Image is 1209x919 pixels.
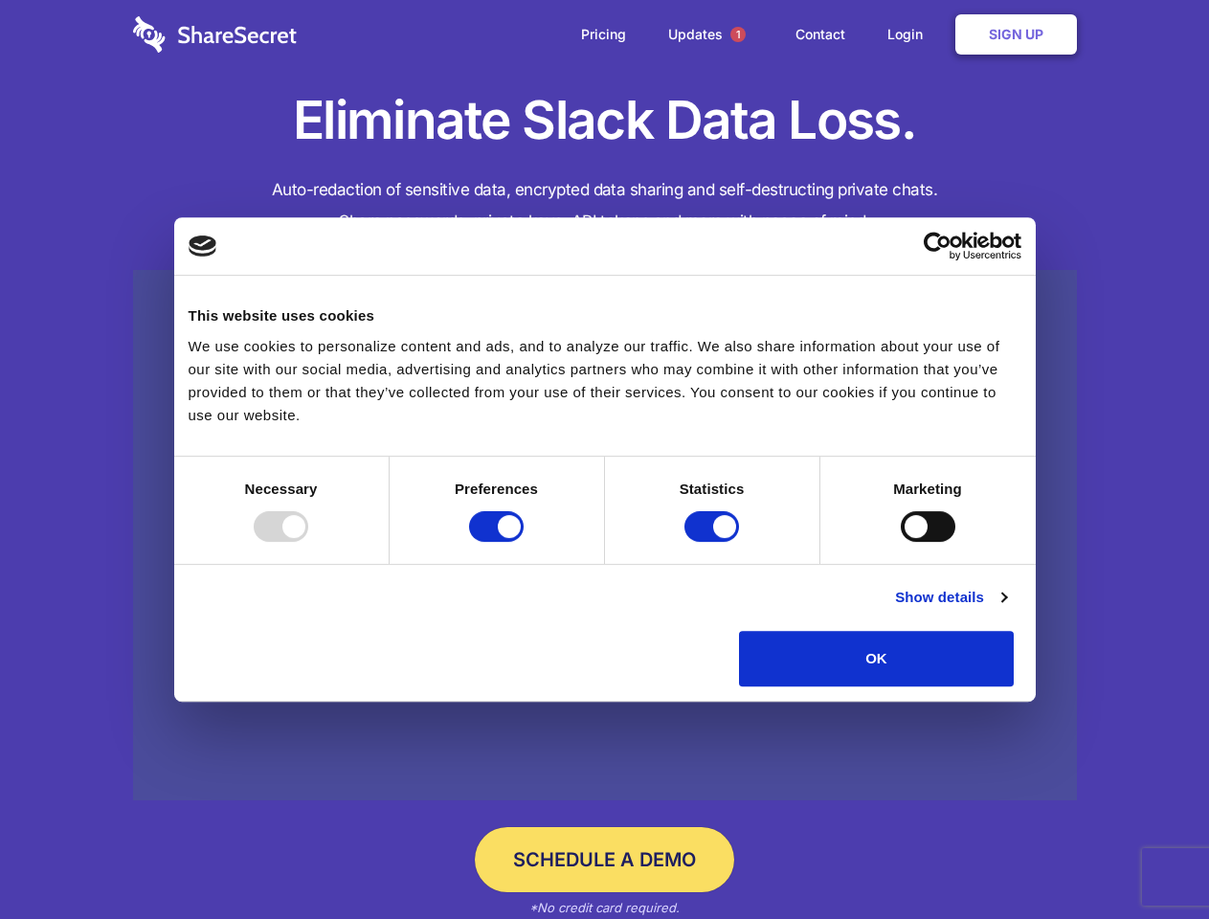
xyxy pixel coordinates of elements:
img: logo [189,235,217,257]
button: OK [739,631,1014,686]
div: This website uses cookies [189,304,1021,327]
a: Sign Up [955,14,1077,55]
a: Login [868,5,952,64]
strong: Marketing [893,481,962,497]
h1: Eliminate Slack Data Loss. [133,86,1077,155]
a: Schedule a Demo [475,827,734,892]
a: Usercentrics Cookiebot - opens in a new window [854,232,1021,260]
em: *No credit card required. [529,900,680,915]
a: Pricing [562,5,645,64]
h4: Auto-redaction of sensitive data, encrypted data sharing and self-destructing private chats. Shar... [133,174,1077,237]
strong: Statistics [680,481,745,497]
strong: Preferences [455,481,538,497]
a: Contact [776,5,864,64]
strong: Necessary [245,481,318,497]
a: Show details [895,586,1006,609]
span: 1 [730,27,746,42]
a: Wistia video thumbnail [133,270,1077,801]
div: We use cookies to personalize content and ads, and to analyze our traffic. We also share informat... [189,335,1021,427]
img: logo-wordmark-white-trans-d4663122ce5f474addd5e946df7df03e33cb6a1c49d2221995e7729f52c070b2.svg [133,16,297,53]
